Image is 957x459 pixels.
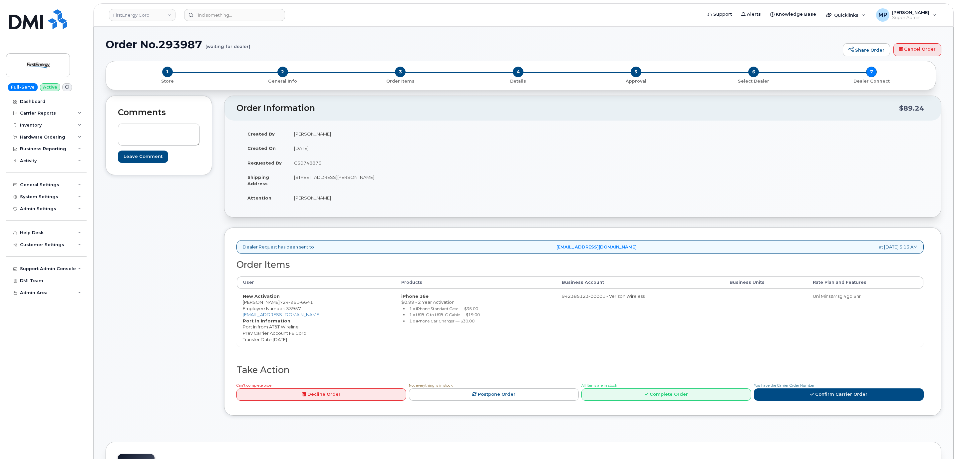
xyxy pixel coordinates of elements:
span: 724 [280,299,313,305]
span: 5 [631,67,641,77]
td: [STREET_ADDRESS][PERSON_NAME] [288,170,578,191]
td: [PERSON_NAME] [237,289,395,347]
p: Order Items [344,78,457,84]
small: 1 x iPhone Standard Case — $35.00 [409,306,478,311]
th: Rate Plan and Features [807,276,923,288]
span: 961 [289,299,299,305]
td: [PERSON_NAME] [288,127,578,141]
a: Postpone Order [409,388,579,401]
p: Approval [580,78,692,84]
strong: New Activation [243,293,280,299]
strong: Created By [247,131,275,137]
h2: Order Items [236,260,924,270]
a: 2 General Info [224,77,342,84]
strong: Attention [247,195,271,201]
span: … [730,293,733,299]
span: 1 [162,67,173,77]
small: 1 x USB-C to USB-C Cable — $19.00 [409,312,480,317]
span: 2 [277,67,288,77]
a: 1 Store [111,77,224,84]
span: 6641 [299,299,313,305]
span: Can't complete order [236,383,273,388]
a: 4 Details [459,77,577,84]
iframe: Messenger Launcher [928,430,952,454]
small: 1 x iPhone Car Charger — $30.00 [409,318,475,323]
td: CS0748876 [288,156,578,170]
a: Confirm Carrier Order [754,388,924,401]
td: [PERSON_NAME] [288,191,578,205]
strong: Created On [247,146,276,151]
a: 5 Approval [577,77,695,84]
span: 6 [748,67,759,77]
div: Dealer Request has been sent to at [DATE] 5:13 AM [236,240,924,254]
th: Business Account [556,276,724,288]
p: Details [462,78,574,84]
dt: Port In Information [243,318,389,324]
span: 3 [395,67,406,77]
th: Products [395,276,556,288]
a: [EMAIL_ADDRESS][DOMAIN_NAME] [243,312,320,317]
h2: Comments [118,108,200,117]
h1: Order No.293987 [106,39,839,50]
a: Complete Order [581,388,751,401]
h2: Take Action [236,365,924,375]
span: You have the Carrier Order Number [754,383,814,388]
td: $0.99 - 2 Year Activation [395,289,556,347]
td: [DATE] [288,141,578,156]
p: Select Dealer [698,78,810,84]
th: User [237,276,395,288]
td: Unl Mins&Msg 4gb Shr [807,289,923,347]
p: General Info [226,78,339,84]
strong: iPhone 16e [401,293,429,299]
small: (waiting for dealer) [205,39,250,49]
input: Leave Comment [118,151,168,163]
p: Store [114,78,221,84]
span: 4 [513,67,523,77]
a: [EMAIL_ADDRESS][DOMAIN_NAME] [556,244,637,250]
h2: Order Information [236,104,899,113]
strong: Shipping Address [247,175,269,186]
span: Employee Number: 33957 [243,306,301,311]
span: All Items are in stock [581,383,617,388]
strong: Requested By [247,160,282,166]
a: Cancel Order [893,43,941,57]
td: 942385123-00001 - Verizon Wireless [556,289,724,347]
span: Not everything is in stock [409,383,453,388]
dd: Port In from AT&T Wireline Prev Carrier Account FE Corp Transfer Date [DATE] [243,324,389,342]
a: Share Order [843,43,890,57]
a: Decline Order [236,388,406,401]
div: $89.24 [899,102,924,115]
th: Business Units [724,276,806,288]
a: 6 Select Dealer [695,77,813,84]
a: 3 Order Items [341,77,459,84]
